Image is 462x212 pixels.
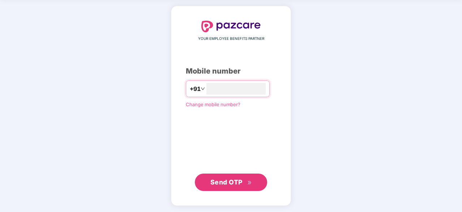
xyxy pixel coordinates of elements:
[201,87,205,91] span: down
[198,36,264,42] span: YOUR EMPLOYEE BENEFITS PARTNER
[201,21,261,32] img: logo
[210,178,243,186] span: Send OTP
[195,174,267,191] button: Send OTPdouble-right
[190,84,201,93] span: +91
[186,101,240,107] a: Change mobile number?
[186,66,276,77] div: Mobile number
[247,180,252,185] span: double-right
